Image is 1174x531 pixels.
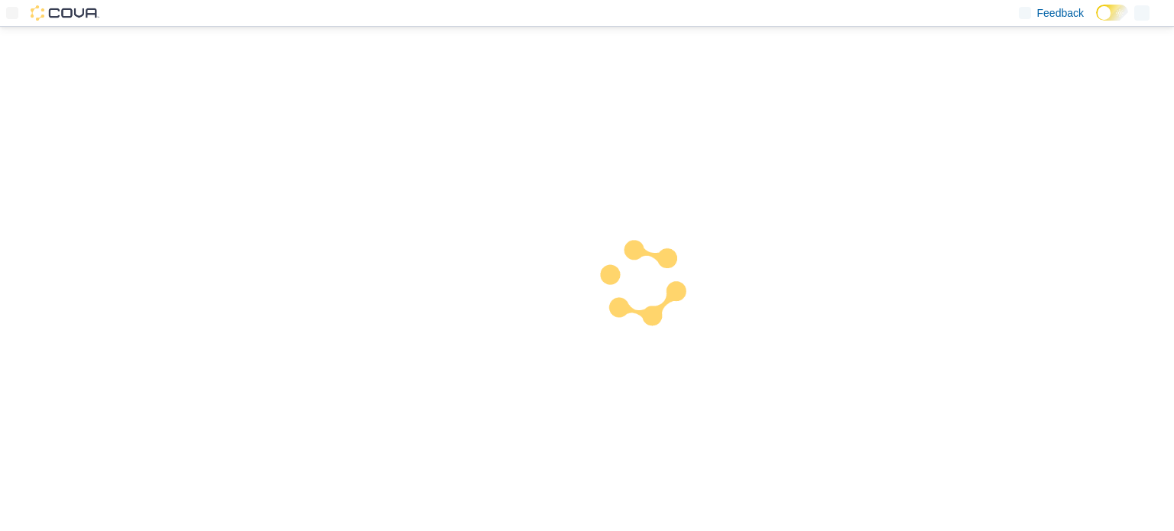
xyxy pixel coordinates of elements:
[587,228,702,343] img: cova-loader
[1096,5,1128,21] input: Dark Mode
[1037,5,1084,21] span: Feedback
[31,5,99,21] img: Cova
